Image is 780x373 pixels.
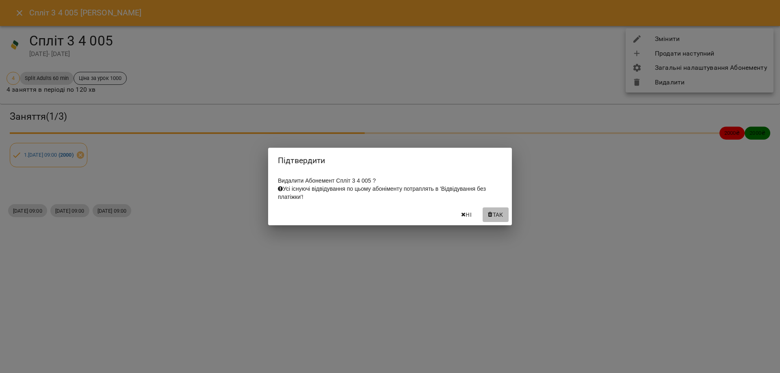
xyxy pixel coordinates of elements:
[493,210,503,220] span: Так
[278,154,502,167] h2: Підтвердити
[278,185,486,200] span: Усі існуючі відвідування по цьому абоніменту потраплять в 'Відвідування без платіжки'!
[453,207,479,222] button: Ні
[466,210,472,220] span: Ні
[483,207,509,222] button: Так
[278,177,486,200] span: Видалити Абонемент Спліт 3 4 005 ?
